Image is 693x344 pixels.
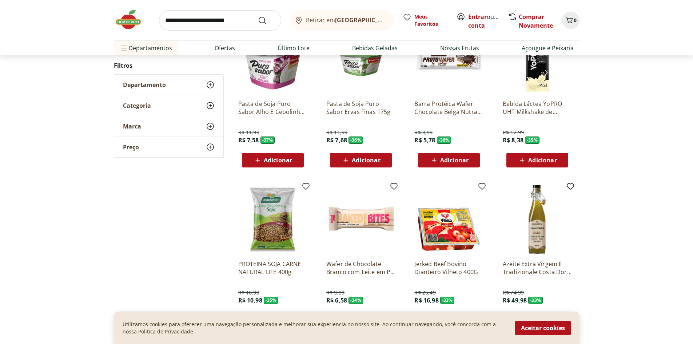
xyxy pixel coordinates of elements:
[503,25,572,94] img: Bebida Láctea YoPRO UHT Milkshake de Baunilha 25g de proteínas 250ml
[326,25,395,94] img: Pasta de Soja Puro Sabor Ervas Finas 175g
[123,143,139,151] span: Preço
[238,296,262,304] span: R$ 10,98
[114,75,223,95] button: Departamento
[515,321,571,335] button: Aceitar cookies
[306,17,386,23] span: Retirar em
[349,297,363,304] span: - 34 %
[326,100,395,116] a: Pasta de Soja Puro Sabor Ervas Finas 175g
[506,153,568,167] button: Adicionar
[528,297,543,304] span: - 33 %
[503,136,523,144] span: R$ 8,38
[418,153,480,167] button: Adicionar
[503,129,524,136] span: R$ 12,99
[114,9,150,31] img: Hortifruti
[503,296,527,304] span: R$ 49,98
[260,137,275,144] span: - 37 %
[330,153,392,167] button: Adicionar
[238,25,307,94] img: Pasta de Soja Puro Sabor Alho E Cebolinha 175g
[437,137,451,144] span: - 36 %
[414,13,448,28] span: Meus Favoritos
[238,129,259,136] span: R$ 11,99
[562,12,580,29] button: Carrinho
[440,297,455,304] span: - 33 %
[335,16,458,24] b: [GEOGRAPHIC_DATA]/[GEOGRAPHIC_DATA]
[326,296,347,304] span: R$ 6,58
[278,44,310,52] a: Último Lote
[326,289,344,296] span: R$ 9,99
[326,129,347,136] span: R$ 11,99
[242,153,304,167] button: Adicionar
[123,81,166,88] span: Departamento
[114,137,223,157] button: Preço
[120,39,128,57] button: Menu
[519,13,553,29] a: Comprar Novamente
[159,10,281,31] input: search
[503,289,524,296] span: R$ 74,99
[468,13,508,29] a: Criar conta
[414,129,433,136] span: R$ 8,99
[120,39,172,57] span: Departamentos
[238,260,307,276] a: PROTEINA SOJA CARNE NATURAL LIFE 400g
[238,100,307,116] a: Pasta de Soja Puro Sabor Alho E Cebolinha 175g
[414,289,435,296] span: R$ 25,49
[414,136,435,144] span: R$ 5,78
[440,157,469,163] span: Adicionar
[123,321,506,335] p: Utilizamos cookies para oferecer uma navegação personalizada e melhorar sua experiencia no nosso ...
[123,123,141,130] span: Marca
[114,95,223,116] button: Categoria
[414,260,483,276] a: Jerked Beef Bovino Dianteiro Vilheto 400G
[352,44,398,52] a: Bebidas Geladas
[258,16,275,25] button: Submit Search
[414,25,483,94] img: Barra Protéica Wafer Chocolate Belga Nutrata 30g
[326,185,395,254] img: Wafer de Chocolate Branco com Leite em Pó Naked Nuts 26g
[414,185,483,254] img: Jerked Beef Bovino Dianteiro Vilheto 400G
[114,58,224,73] h2: Filtros
[114,116,223,137] button: Marca
[503,100,572,116] a: Bebida Láctea YoPRO UHT Milkshake de Baunilha 25g de proteínas 250ml
[503,260,572,276] a: Azeite Extra Virgem Il Tradizionale Costa Doro 500ml
[238,289,259,296] span: R$ 16,99
[468,12,501,30] span: ou
[414,296,438,304] span: R$ 16,98
[326,260,395,276] a: Wafer de Chocolate Branco com Leite em Pó Naked Nuts 26g
[352,157,380,163] span: Adicionar
[238,185,307,254] img: PROTEINA SOJA CARNE NATURAL LIFE 400g
[414,100,483,116] a: Barra Protéica Wafer Chocolate Belga Nutrata 30g
[264,297,278,304] span: - 35 %
[238,136,259,144] span: R$ 7,58
[574,17,577,24] span: 0
[349,137,363,144] span: - 36 %
[522,44,574,52] a: Açougue e Peixaria
[440,44,479,52] a: Nossas Frutas
[503,185,572,254] img: Azeite Extra Virgem Il Tradizionale Costa Doro 500ml
[264,157,292,163] span: Adicionar
[123,102,151,109] span: Categoria
[468,13,487,21] a: Entrar
[215,44,235,52] a: Ofertas
[525,137,539,144] span: - 35 %
[290,10,394,31] button: Retirar em[GEOGRAPHIC_DATA]/[GEOGRAPHIC_DATA]
[528,157,557,163] span: Adicionar
[403,13,448,28] a: Meus Favoritos
[326,136,347,144] span: R$ 7,68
